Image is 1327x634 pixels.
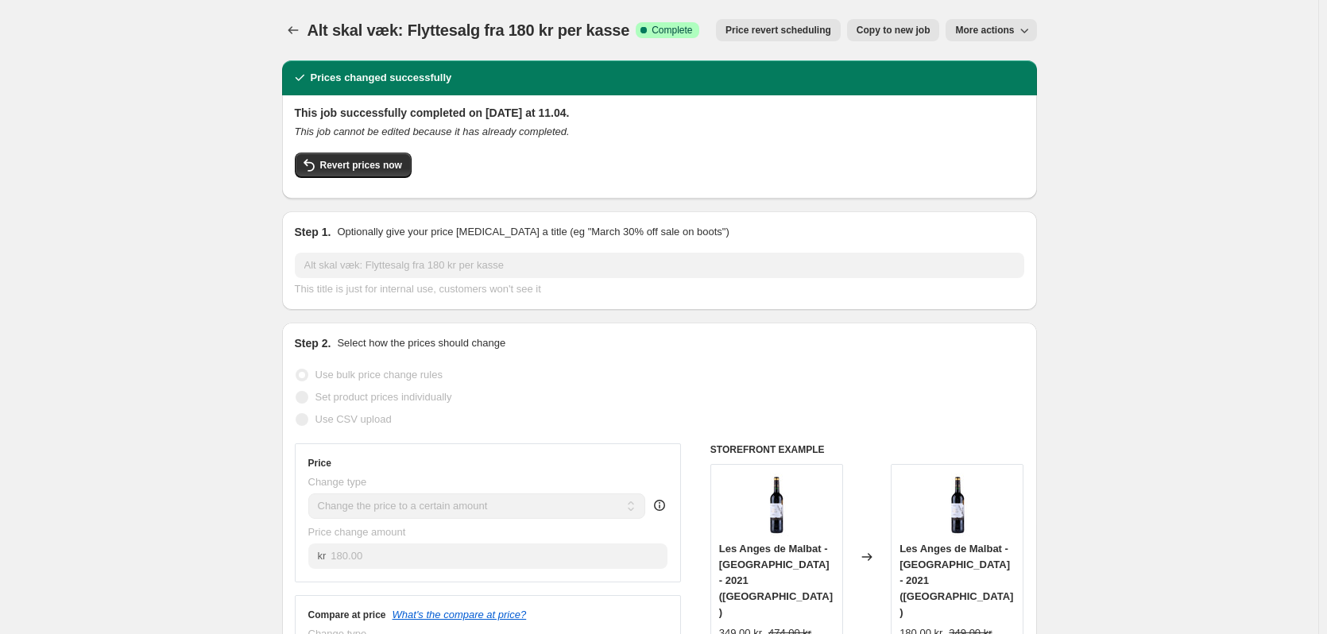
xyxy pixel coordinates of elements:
[295,224,331,240] h2: Step 1.
[337,335,505,351] p: Select how the prices should change
[308,609,386,621] h3: Compare at price
[295,335,331,351] h2: Step 2.
[716,19,841,41] button: Price revert scheduling
[295,126,570,137] i: This job cannot be edited because it has already completed.
[315,391,452,403] span: Set product prices individually
[393,609,527,620] button: What's the compare at price?
[652,24,692,37] span: Complete
[847,19,940,41] button: Copy to new job
[315,369,443,381] span: Use bulk price change rules
[318,550,327,562] span: kr
[857,24,930,37] span: Copy to new job
[899,543,1013,618] span: Les Anges de Malbat - [GEOGRAPHIC_DATA] - 2021 ([GEOGRAPHIC_DATA])
[926,473,989,536] img: LesAngesdeMalbat_Bordeaux_franskroedvin_2021_vh0222_80x.jpg
[955,24,1014,37] span: More actions
[308,526,406,538] span: Price change amount
[315,413,392,425] span: Use CSV upload
[725,24,831,37] span: Price revert scheduling
[282,19,304,41] button: Price change jobs
[308,21,630,39] span: Alt skal væk: Flyttesalg fra 180 kr per kasse
[745,473,808,536] img: LesAngesdeMalbat_Bordeaux_franskroedvin_2021_vh0222_80x.jpg
[295,283,541,295] span: This title is just for internal use, customers won't see it
[719,543,833,618] span: Les Anges de Malbat - [GEOGRAPHIC_DATA] - 2021 ([GEOGRAPHIC_DATA])
[308,476,367,488] span: Change type
[710,443,1024,456] h6: STOREFRONT EXAMPLE
[295,253,1024,278] input: 30% off holiday sale
[311,70,452,86] h2: Prices changed successfully
[337,224,729,240] p: Optionally give your price [MEDICAL_DATA] a title (eg "March 30% off sale on boots")
[946,19,1036,41] button: More actions
[320,159,402,172] span: Revert prices now
[331,543,667,569] input: 80.00
[295,105,1024,121] h2: This job successfully completed on [DATE] at 11.04.
[295,153,412,178] button: Revert prices now
[308,457,331,470] h3: Price
[652,497,667,513] div: help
